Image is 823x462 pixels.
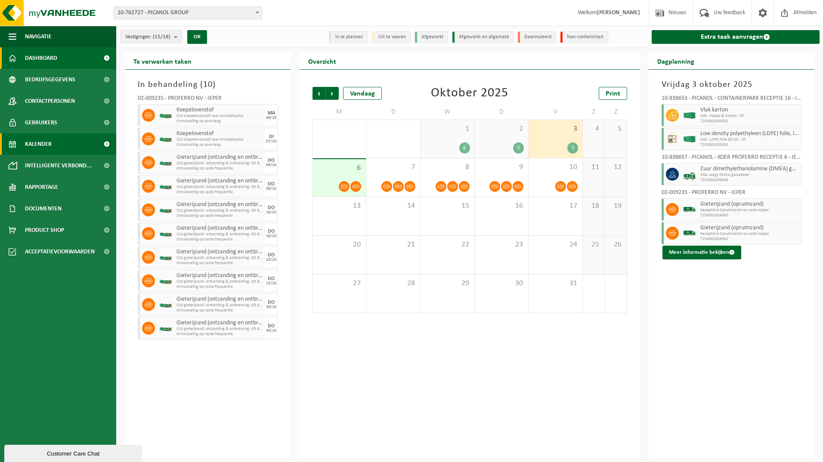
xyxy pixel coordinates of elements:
span: 14 [371,201,416,211]
div: DO [268,229,275,234]
div: 10-838657 - PICANOL - KOER PROFERRO RECEPTIE 6 - IEPER [662,154,802,163]
div: 06/10 [266,116,276,120]
span: Koepelovenstof [176,130,263,137]
span: Rapportage [25,176,58,198]
button: Meer informatie bekijken [662,246,741,259]
span: 20 [317,240,362,249]
h2: Overzicht [300,52,345,69]
li: Uit te voeren [372,31,411,43]
div: Vandaag [343,87,382,100]
img: HK-XC-40-GN-00 [683,112,696,119]
span: Omwisseling op vaste frequentie [176,261,263,266]
span: 2 [479,124,524,134]
div: DO [268,300,275,305]
span: Acceptatievoorwaarden [25,241,95,262]
span: 30 [479,279,524,288]
span: Gieterijzand (ontzanding en ontbraming) (material) [176,272,263,279]
img: HK-XC-15-GN-00 [159,112,172,119]
div: 5 [567,142,578,154]
div: 09/10 [266,187,276,191]
span: 8 [425,163,470,172]
span: C10 gieterijzand: ontzanding & ontbraming -DE BRABANDERE ECO [176,232,263,237]
div: DI [269,134,274,139]
span: Gieterijzand (ontzanding en ontbraming) (material) [176,296,263,303]
span: Gieterijzand (ontzanding en ontbraming) (material) [176,225,263,232]
span: Receptie 6-Opruimzand via vaste kipper [700,208,799,213]
td: D [475,104,529,120]
iframe: chat widget [4,443,144,462]
span: 6 [317,163,362,173]
span: T250002829062 [700,237,799,242]
div: DO [268,158,275,163]
span: Gieterijzand (ontzanding en ontbraming) (material) [176,249,263,256]
span: Gieterijzand (ontzanding en ontbraming) (material) [176,201,263,208]
span: Koepelovenstof [176,107,263,114]
div: 16/10 [266,234,276,238]
span: Gieterijzand (ontzanding en ontbraming) (material) [176,178,263,185]
h3: Vrijdag 3 oktober 2025 [662,78,802,91]
span: 31 [533,279,578,288]
span: T250002829063 [700,213,799,218]
img: HK-XC-10-GN-00 [159,207,172,213]
div: 23/10 [266,281,276,286]
div: DO [268,323,275,329]
span: Documenten [25,198,62,219]
td: V [529,104,583,120]
span: 4 [587,124,600,134]
span: Omwisseling op vaste frequentie [176,308,263,313]
span: Omwisseling op aanvraag [176,119,263,124]
li: Geannuleerd [518,31,556,43]
span: T250002839604 [700,178,799,183]
span: Omwisseling op vaste frequentie [176,332,263,337]
span: C10 gieterijzand: ontzanding & ontbraming -DE BRABANDERE ECO [176,208,263,213]
span: Gieterijzand (ontzanding en ontbraming) (material) [176,320,263,326]
img: BL-SO-LV [683,227,696,240]
div: DO [268,205,275,210]
img: HK-XC-10-GN-00 [159,160,172,166]
span: 24 [533,240,578,249]
span: Dashboard [25,47,57,69]
span: 15 [425,201,470,211]
span: KGA Leegz DMEA gaswasser [700,172,799,178]
div: DO [268,182,275,187]
span: 22 [425,240,470,249]
div: 09/10 [266,163,276,167]
span: C40 - LDPE-folie 80/20 - CP [700,137,799,142]
span: 19 [609,201,622,211]
button: OK [187,30,207,44]
span: Gebruikers [25,112,57,133]
span: 17 [533,201,578,211]
span: 10 [203,80,213,89]
span: 1 [425,124,470,134]
span: Omwisseling op vaste frequentie [176,190,263,195]
span: 23 [479,240,524,249]
span: C40 - Papier & Karton - CP [700,114,799,119]
h2: Dagplanning [649,52,703,69]
span: 5 [609,124,622,134]
span: Navigatie [25,26,52,47]
a: Print [599,87,627,100]
strong: [PERSON_NAME] [597,9,640,16]
count: (15/18) [153,34,170,40]
span: Gieterijzand (ontzanding en ontbraming) (material) [176,154,263,161]
span: Omwisseling op vaste frequentie [176,237,263,242]
li: Non-conformiteit [560,31,608,43]
span: 3 [533,124,578,134]
span: 25 [587,240,600,249]
span: Vorige [312,87,325,100]
span: T250002905951 [700,142,799,148]
td: D [366,104,421,120]
img: HK-XC-10-GN-00 [159,254,172,261]
div: 02-009235 - PROFERRO NV - IEPER [662,190,802,198]
span: C10 gieterijzand: ontzanding & ontbraming -DE BRABANDERE ECO [176,256,263,261]
div: Oktober 2025 [431,87,508,100]
img: HK-XC-10-GN-00 [159,231,172,237]
span: C15 koepelovenstof naar immobilisatie [176,114,263,119]
span: Bedrijfsgegevens [25,69,75,90]
span: C10 gieterijzand: ontzanding & ontbraming -DE BRABANDERE ECO [176,161,263,166]
img: HK-XC-15-GN-00 [159,136,172,142]
img: HK-XC-10-GN-00 [159,325,172,332]
span: 10 [533,163,578,172]
span: 7 [371,163,416,172]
